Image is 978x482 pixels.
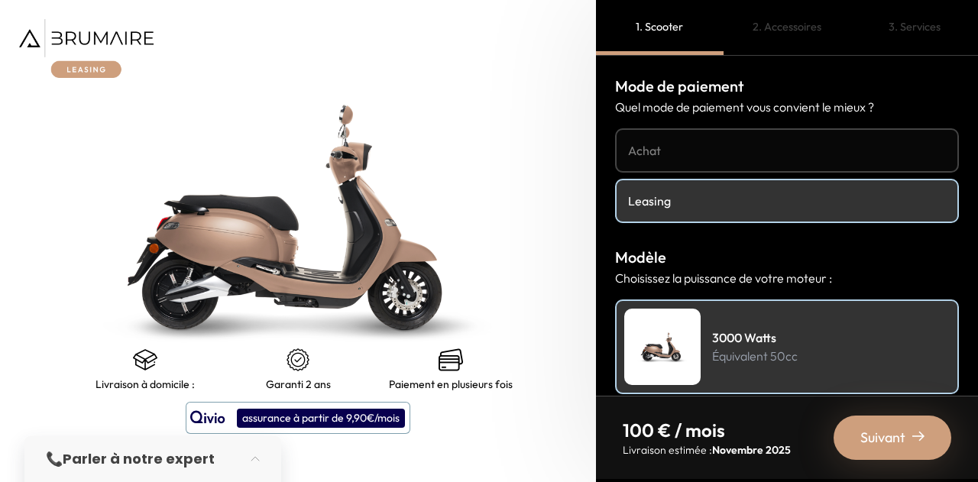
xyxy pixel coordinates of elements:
h4: 3000 Watts [712,328,798,347]
p: Livraison estimée : [623,442,791,458]
h3: Mode de paiement [615,75,959,98]
img: Scooter Leasing [624,309,701,385]
h4: Leasing [628,192,946,210]
button: assurance à partir de 9,90€/mois [186,402,410,434]
img: right-arrow-2.png [912,430,925,442]
p: Choisissez la puissance de votre moteur : [615,269,959,287]
img: credit-cards.png [439,348,463,372]
span: Novembre 2025 [712,443,791,457]
a: Achat [615,128,959,173]
p: 100 € / mois [623,418,791,442]
p: Équivalent 50cc [712,347,798,365]
img: logo qivio [190,409,225,427]
p: Quel mode de paiement vous convient le mieux ? [615,98,959,116]
h3: Modèle [615,246,959,269]
div: assurance à partir de 9,90€/mois [237,409,405,428]
img: shipping.png [133,348,157,372]
span: Suivant [860,427,905,448]
p: Paiement en plusieurs fois [389,378,513,390]
h4: Achat [628,141,946,160]
img: Brumaire Leasing [19,19,154,78]
img: certificat-de-garantie.png [286,348,310,372]
p: Livraison à domicile : [96,378,195,390]
p: Garanti 2 ans [266,378,331,390]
